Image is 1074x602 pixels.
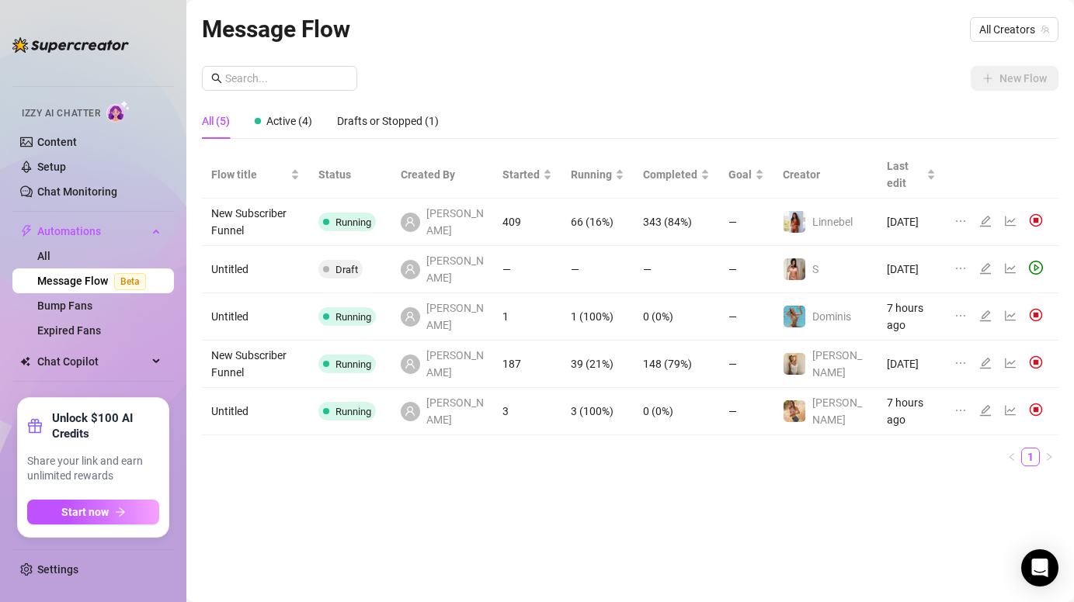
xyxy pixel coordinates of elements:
td: 187 [493,341,561,388]
img: S [784,258,805,280]
td: New Subscriber Funnel [202,341,309,388]
td: — [561,246,634,293]
td: 148 (79%) [634,341,719,388]
span: edit [979,404,992,417]
li: Previous Page [1003,448,1021,466]
span: user [405,406,415,417]
div: Open Intercom Messenger [1021,549,1058,586]
th: Creator [773,151,878,199]
span: ellipsis [954,310,967,322]
span: Running [335,311,371,323]
a: Content [37,136,77,148]
img: AI Chatter [106,100,130,123]
span: line-chart [1004,310,1017,322]
li: 1 [1021,448,1040,466]
span: ellipsis [954,357,967,369]
article: Message Flow [202,11,350,47]
td: 39 (21%) [561,341,634,388]
th: Created By [391,151,493,199]
span: [PERSON_NAME] [426,394,484,428]
td: 7 hours ago [878,293,945,341]
img: Megan [784,353,805,375]
img: svg%3e [1029,308,1043,322]
span: Chat Copilot [37,349,148,374]
span: play-circle [1029,261,1043,275]
span: line-chart [1004,215,1017,227]
span: Active (4) [266,115,312,127]
td: Untitled [202,293,309,341]
span: user [405,311,415,322]
span: [PERSON_NAME] [426,205,484,239]
td: 0 (0%) [634,388,719,435]
td: Untitled [202,246,309,293]
button: New Flow [971,66,1058,91]
th: Flow title [202,151,309,199]
span: [PERSON_NAME] [812,349,862,379]
span: All Creators [979,18,1049,41]
td: [DATE] [878,199,945,246]
span: Flow title [211,166,287,183]
td: 3 (100%) [561,388,634,435]
span: Last edit [887,157,923,192]
th: Goal [719,151,773,199]
th: Completed [634,151,719,199]
span: gift [27,418,43,434]
div: Drafts or Stopped (1) [337,112,439,130]
span: Automations [37,219,148,244]
span: right [1044,452,1054,462]
img: Marie [784,400,805,422]
span: Running [571,166,612,183]
td: 409 [493,199,561,246]
span: Share your link and earn unlimited rewards [27,454,159,484]
span: [PERSON_NAME] [426,347,484,381]
span: thunderbolt [20,225,33,237]
span: arrow-right [115,507,126,517]
td: [DATE] [878,341,945,388]
a: All [37,250,50,262]
button: Start nowarrow-right [27,500,159,524]
span: edit [979,262,992,275]
img: Linnebel [784,211,805,233]
td: — [493,246,561,293]
img: Chat Copilot [20,356,30,367]
span: Draft [335,264,358,275]
span: Started [502,166,540,183]
input: Search... [225,70,348,87]
th: Started [493,151,561,199]
span: Izzy AI Chatter [22,106,100,121]
strong: Unlock $100 AI Credits [52,410,159,441]
span: Running [335,406,371,417]
a: Chat Monitoring [37,185,117,198]
td: 0 (0%) [634,293,719,341]
img: logo-BBDzfeDw.svg [12,37,129,53]
img: svg%3e [1029,355,1043,369]
td: — [719,388,773,435]
span: line-chart [1004,357,1017,369]
td: 1 [493,293,561,341]
button: right [1040,448,1058,466]
a: Setup [37,161,66,173]
td: Untitled [202,388,309,435]
td: — [719,199,773,246]
img: Dominis [784,306,805,327]
span: edit [979,310,992,322]
span: [PERSON_NAME] [426,252,484,286]
span: ellipsis [954,404,967,417]
span: Running [335,216,371,228]
th: Running [561,151,634,199]
a: 1 [1022,448,1039,465]
span: edit [979,357,992,369]
span: edit [979,215,992,227]
th: Status [309,151,391,199]
span: Linnebel [812,216,853,228]
span: S [812,263,819,275]
button: left [1003,448,1021,466]
td: 1 (100%) [561,293,634,341]
span: left [1007,452,1017,462]
span: ellipsis [954,262,967,275]
img: svg%3e [1029,403,1043,417]
span: team [1041,25,1050,34]
td: 3 [493,388,561,435]
td: — [719,246,773,293]
td: — [719,293,773,341]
